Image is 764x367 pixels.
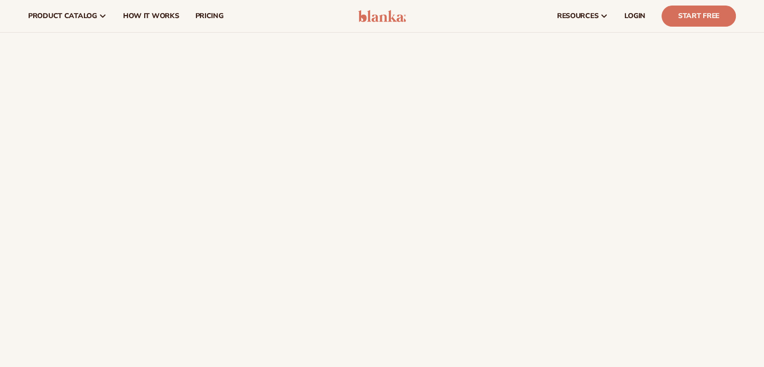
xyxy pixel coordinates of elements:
span: product catalog [28,12,97,20]
span: How It Works [123,12,179,20]
span: pricing [195,12,223,20]
span: LOGIN [624,12,645,20]
img: logo [358,10,406,22]
span: resources [557,12,598,20]
a: Start Free [662,6,736,27]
